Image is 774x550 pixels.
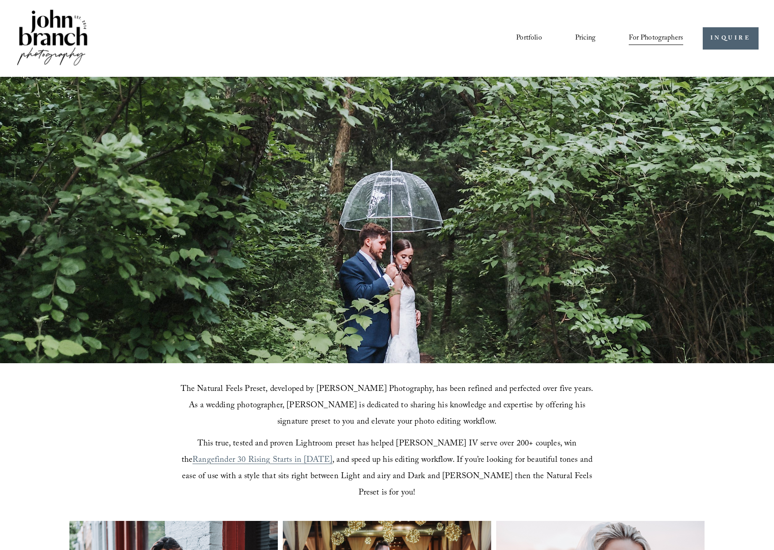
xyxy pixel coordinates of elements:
span: For Photographers [629,31,683,45]
a: Pricing [575,30,596,46]
span: , and speed up his editing workflow. If you’re looking for beautiful tones and ease of use with a... [182,454,595,500]
img: John Branch IV Photography [15,8,89,69]
a: INQUIRE [703,27,759,50]
a: Rangefinder 30 Rising Starts in [DATE] [192,454,332,468]
span: This true, tested and proven Lightroom preset has helped [PERSON_NAME] IV serve over 200+ couples... [182,437,579,468]
a: Portfolio [516,30,542,46]
span: The Natural Feels Preset, developed by [PERSON_NAME] Photography, has been refined and perfected ... [181,383,596,430]
a: folder dropdown [629,30,683,46]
